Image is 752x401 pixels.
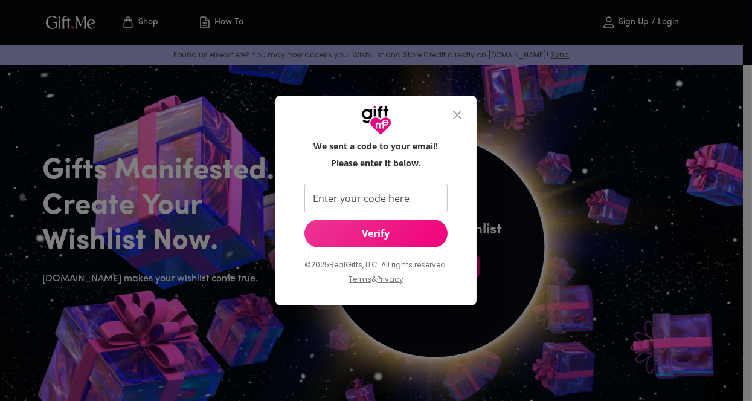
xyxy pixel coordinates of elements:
[443,100,472,129] button: close
[331,157,421,169] h6: Please enter it below.
[371,273,377,296] p: &
[361,105,391,135] img: GiftMe Logo
[377,274,403,284] a: Privacy
[314,140,439,152] h6: We sent a code to your email!
[304,220,448,247] button: Verify
[349,274,371,284] a: Terms
[304,257,448,273] p: © 2025 RealGifts, LLC. All rights reserved.
[304,227,448,240] span: Verify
